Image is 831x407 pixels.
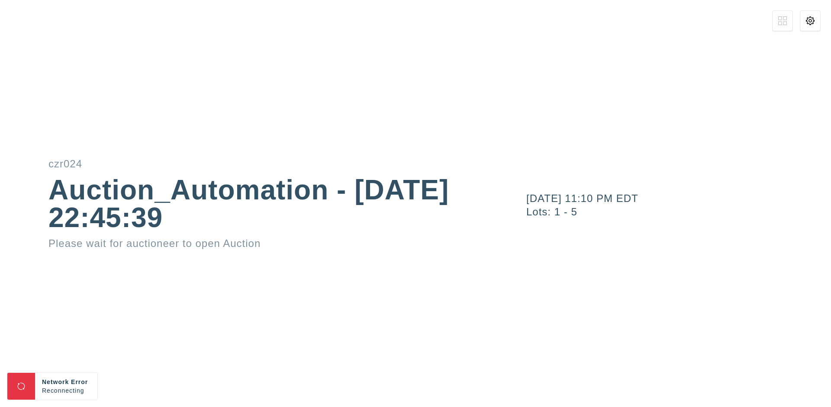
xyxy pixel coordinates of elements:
div: Lots: 1 - 5 [526,207,831,217]
div: Reconnecting [42,386,90,395]
div: Network Error [42,378,90,386]
div: [DATE] 11:10 PM EDT [526,193,831,204]
div: Please wait for auctioneer to open Auction [48,238,450,249]
div: czr024 [48,159,450,169]
div: Auction_Automation - [DATE] 22:45:39 [48,176,450,231]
